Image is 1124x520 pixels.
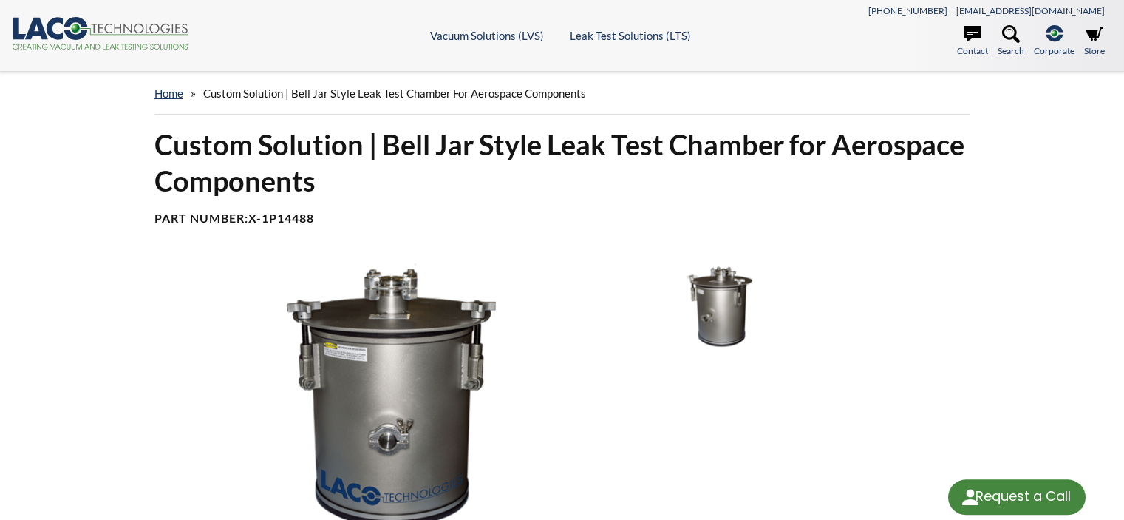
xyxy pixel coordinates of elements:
[154,126,970,200] h1: Custom Solution | Bell Jar Style Leak Test Chamber for Aerospace Components
[430,29,544,42] a: Vacuum Solutions (LVS)
[1084,25,1105,58] a: Store
[957,25,988,58] a: Contact
[975,479,1071,513] div: Request a Call
[154,211,970,226] h4: Part Number:
[948,479,1086,515] div: Request a Call
[956,5,1105,16] a: [EMAIL_ADDRESS][DOMAIN_NAME]
[958,485,982,509] img: round button
[203,87,586,100] span: Custom Solution | Bell Jar Style Leak Test Chamber for Aerospace Components
[868,5,947,16] a: [PHONE_NUMBER]
[154,72,970,115] div: »
[1034,44,1074,58] span: Corporate
[645,262,805,351] img: Bell Jar Style Leak Test Chamber for Aerospace Components
[570,29,691,42] a: Leak Test Solutions (LTS)
[248,211,314,225] b: X-1P14488
[154,87,183,100] a: home
[998,25,1024,58] a: Search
